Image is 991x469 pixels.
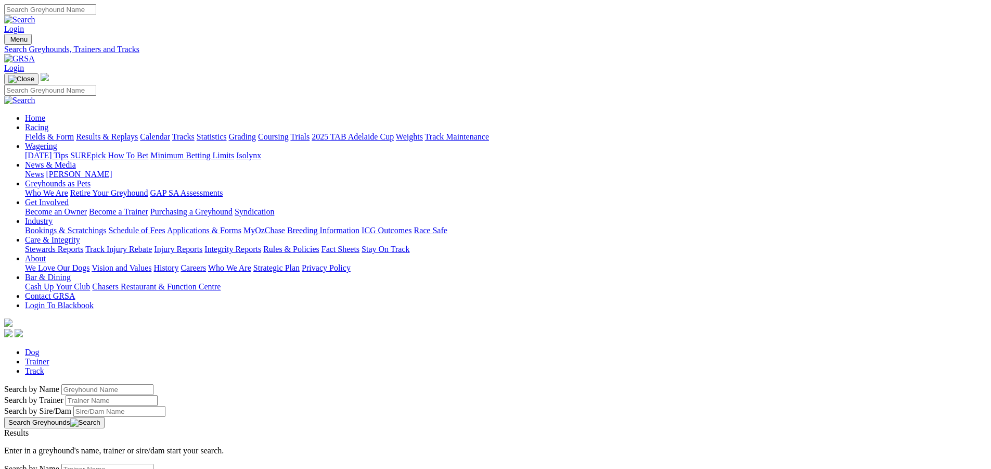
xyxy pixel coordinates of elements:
[425,132,489,141] a: Track Maintenance
[287,226,359,235] a: Breeding Information
[154,245,202,253] a: Injury Reports
[25,226,987,235] div: Industry
[25,282,987,291] div: Bar & Dining
[263,245,319,253] a: Rules & Policies
[167,226,241,235] a: Applications & Forms
[204,245,261,253] a: Integrity Reports
[4,396,63,404] label: Search by Trainer
[108,151,149,160] a: How To Bet
[108,226,165,235] a: Schedule of Fees
[25,291,75,300] a: Contact GRSA
[4,24,24,33] a: Login
[92,282,221,291] a: Chasers Restaurant & Function Centre
[4,4,96,15] input: Search
[4,407,71,415] label: Search by Sire/Dam
[25,357,49,366] a: Trainer
[414,226,447,235] a: Race Safe
[41,73,49,81] img: logo-grsa-white.png
[70,151,106,160] a: SUREpick
[25,207,87,216] a: Become an Owner
[76,132,138,141] a: Results & Replays
[4,54,35,64] img: GRSA
[4,64,24,72] a: Login
[10,35,28,43] span: Menu
[25,151,68,160] a: [DATE] Tips
[25,282,90,291] a: Cash Up Your Club
[258,132,289,141] a: Coursing
[290,132,310,141] a: Trials
[4,45,987,54] a: Search Greyhounds, Trainers and Tracks
[4,34,32,45] button: Toggle navigation
[253,263,300,272] a: Strategic Plan
[66,395,158,406] input: Search by Trainer name
[4,329,12,337] img: facebook.svg
[181,263,206,272] a: Careers
[46,170,112,179] a: [PERSON_NAME]
[153,263,178,272] a: History
[25,123,48,132] a: Racing
[70,419,100,427] img: Search
[25,235,80,244] a: Care & Integrity
[229,132,256,141] a: Grading
[25,142,57,150] a: Wagering
[89,207,148,216] a: Become a Trainer
[4,417,105,428] button: Search Greyhounds
[150,188,223,197] a: GAP SA Assessments
[396,132,423,141] a: Weights
[25,245,83,253] a: Stewards Reports
[25,301,94,310] a: Login To Blackbook
[25,113,45,122] a: Home
[208,263,251,272] a: Who We Are
[73,406,165,417] input: Search by Sire/Dam name
[25,366,44,375] a: Track
[312,132,394,141] a: 2025 TAB Adelaide Cup
[25,198,69,207] a: Get Involved
[321,245,359,253] a: Fact Sheets
[70,188,148,197] a: Retire Your Greyhound
[4,385,59,394] label: Search by Name
[15,329,23,337] img: twitter.svg
[362,245,409,253] a: Stay On Track
[4,319,12,327] img: logo-grsa-white.png
[140,132,170,141] a: Calendar
[150,207,233,216] a: Purchasing a Greyhound
[4,15,35,24] img: Search
[25,207,987,217] div: Get Involved
[25,254,46,263] a: About
[25,226,106,235] a: Bookings & Scratchings
[25,160,76,169] a: News & Media
[25,179,91,188] a: Greyhounds as Pets
[25,348,40,357] a: Dog
[4,428,987,438] div: Results
[4,85,96,96] input: Search
[172,132,195,141] a: Tracks
[25,217,53,225] a: Industry
[235,207,274,216] a: Syndication
[25,188,68,197] a: Who We Are
[236,151,261,160] a: Isolynx
[25,132,74,141] a: Fields & Form
[25,151,987,160] div: Wagering
[4,73,38,85] button: Toggle navigation
[25,263,987,273] div: About
[92,263,151,272] a: Vision and Values
[8,75,34,83] img: Close
[61,384,153,395] input: Search by Greyhound name
[25,132,987,142] div: Racing
[197,132,227,141] a: Statistics
[25,170,987,179] div: News & Media
[302,263,351,272] a: Privacy Policy
[25,263,89,272] a: We Love Our Dogs
[4,446,987,455] p: Enter in a greyhound's name, trainer or sire/dam start your search.
[25,188,987,198] div: Greyhounds as Pets
[85,245,152,253] a: Track Injury Rebate
[243,226,285,235] a: MyOzChase
[150,151,234,160] a: Minimum Betting Limits
[25,245,987,254] div: Care & Integrity
[4,96,35,105] img: Search
[362,226,411,235] a: ICG Outcomes
[25,170,44,179] a: News
[25,273,71,282] a: Bar & Dining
